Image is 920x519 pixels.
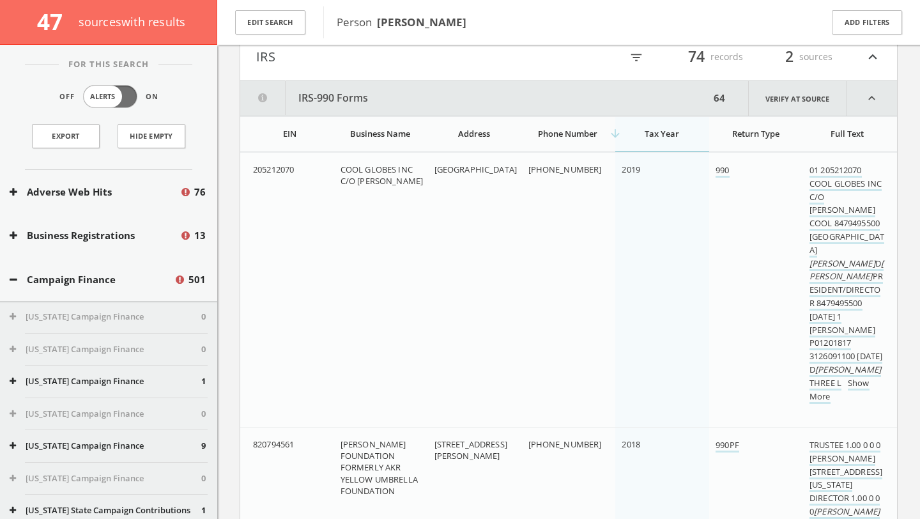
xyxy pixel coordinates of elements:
div: Tax Year [622,128,701,139]
button: [US_STATE] Campaign Finance [10,440,201,453]
div: Address [434,128,514,139]
button: IRS-990 Forms [240,81,710,116]
span: 2019 [622,164,640,175]
button: Add Filters [832,10,902,35]
span: 0 [201,311,206,323]
div: Full Text [809,128,884,139]
span: 76 [194,185,206,199]
div: Business Name [341,128,420,139]
i: expand_less [847,81,897,116]
button: Adverse Web Hits [10,185,180,199]
span: [PHONE_NUMBER] [528,164,602,175]
span: 501 [188,272,206,287]
span: 9 [201,440,206,453]
button: [US_STATE] State Campaign Contributions [10,504,201,517]
span: 74 [682,45,710,68]
button: [US_STATE] Campaign Finance [10,408,201,421]
button: [US_STATE] Campaign Finance [10,311,201,323]
span: On [146,91,158,102]
em: [PERSON_NAME] [814,506,880,517]
span: COOL GLOBES INC C/O [PERSON_NAME] [341,164,423,187]
div: EIN [253,128,326,139]
div: records [666,46,743,68]
button: Business Registrations [10,228,180,243]
span: For This Search [59,58,158,71]
em: [PERSON_NAME] [815,364,881,375]
i: arrow_downward [609,127,622,140]
a: Export [32,124,100,148]
span: 205212070 [253,164,294,175]
span: 820794561 [253,438,294,450]
span: 2018 [622,438,640,450]
button: [US_STATE] Campaign Finance [10,343,201,356]
a: 990 [716,164,729,178]
div: Phone Number [528,128,608,139]
span: 0 [201,408,206,421]
button: [US_STATE] Campaign Finance [10,472,201,485]
button: Edit Search [235,10,305,35]
span: 0 [201,472,206,485]
span: source s with results [79,14,186,29]
span: [PHONE_NUMBER] [528,438,602,450]
button: IRS [256,46,569,68]
a: 990PF [716,439,739,453]
a: Verify at source [748,81,847,116]
span: 1 [201,504,206,517]
span: 13 [194,228,206,243]
div: Return Type [716,128,795,139]
span: 2 [779,45,799,68]
button: Hide Empty [118,124,185,148]
em: [PERSON_NAME] [809,258,875,269]
span: [GEOGRAPHIC_DATA] [434,164,517,175]
span: [STREET_ADDRESS][PERSON_NAME] [434,438,507,461]
span: Off [59,91,75,102]
a: Show More [809,377,869,404]
button: Campaign Finance [10,272,174,287]
span: 0 [201,343,206,356]
div: 64 [710,81,729,116]
i: filter_list [629,50,643,65]
span: [PERSON_NAME] FOUNDATION FORMERLY AKR YELLOW UMBRELLA FOUNDATION [341,438,418,497]
span: Person [337,15,466,29]
span: 1 [201,375,206,388]
span: 47 [37,6,73,36]
i: expand_less [864,46,881,68]
a: 01 205212070 COOL GLOBES INC C/O [PERSON_NAME] COOL 8479495500 [GEOGRAPHIC_DATA][PERSON_NAME]D[PE... [809,164,884,391]
div: sources [756,46,832,68]
button: [US_STATE] Campaign Finance [10,375,201,388]
b: [PERSON_NAME] [377,15,466,29]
